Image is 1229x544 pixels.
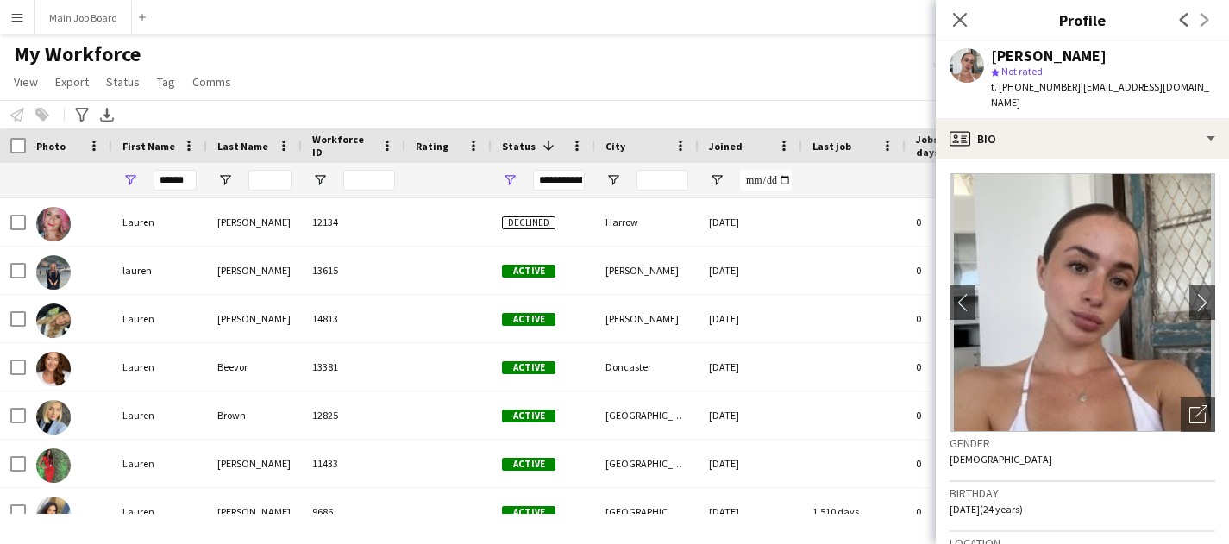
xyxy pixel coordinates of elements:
span: Tag [157,74,175,90]
input: City Filter Input [636,170,688,191]
span: t. [PHONE_NUMBER] [991,80,1081,93]
span: Not rated [1001,65,1043,78]
div: Lauren [112,391,207,439]
span: Workforce ID [312,133,374,159]
span: Status [502,140,536,153]
div: [PERSON_NAME] [207,247,302,294]
div: [DATE] [699,295,802,342]
span: [DEMOGRAPHIC_DATA] [950,453,1052,466]
div: [GEOGRAPHIC_DATA] [595,391,699,439]
div: 0 [906,343,1018,391]
img: Crew avatar or photo [950,173,1215,432]
span: Active [502,313,555,326]
div: Brown [207,391,302,439]
div: Bio [936,118,1229,159]
div: [GEOGRAPHIC_DATA] [595,488,699,535]
div: 12825 [302,391,405,439]
input: Joined Filter Input [740,170,792,191]
div: 0 [906,295,1018,342]
img: lauren abbott [36,255,71,290]
span: Active [502,410,555,422]
span: Status [106,74,140,90]
div: [DATE] [699,440,802,487]
div: Doncaster [595,343,699,391]
img: Lauren Bennett [36,207,71,241]
span: [DATE] (24 years) [950,503,1023,516]
h3: Gender [950,435,1215,451]
span: Comms [192,74,231,90]
span: Photo [36,140,66,153]
div: 11433 [302,440,405,487]
div: Lauren [112,295,207,342]
span: Declined [502,216,555,229]
div: Lauren [112,343,207,391]
div: [PERSON_NAME] [207,295,302,342]
span: First Name [122,140,175,153]
div: 13615 [302,247,405,294]
div: 1,510 days [802,488,906,535]
span: View [14,74,38,90]
button: Open Filter Menu [122,172,138,188]
div: Lauren [112,488,207,535]
span: My Workforce [14,41,141,67]
span: Export [55,74,89,90]
span: Active [502,361,555,374]
input: Workforce ID Filter Input [343,170,395,191]
input: First Name Filter Input [154,170,197,191]
div: [PERSON_NAME] [207,198,302,246]
div: [DATE] [699,247,802,294]
div: lauren [112,247,207,294]
div: Lauren [112,440,207,487]
app-action-btn: Export XLSX [97,104,117,125]
div: 0 [906,488,1018,535]
div: [PERSON_NAME] [207,488,302,535]
span: Last job [812,140,851,153]
button: Main Job Board [35,1,132,34]
button: Open Filter Menu [709,172,724,188]
button: Open Filter Menu [605,172,621,188]
span: Last Name [217,140,268,153]
span: Joined [709,140,743,153]
div: 0 [906,440,1018,487]
span: | [EMAIL_ADDRESS][DOMAIN_NAME] [991,80,1209,109]
span: Active [502,458,555,471]
img: Lauren Anderson [36,303,71,338]
h3: Birthday [950,485,1215,501]
div: Lauren [112,198,207,246]
div: [DATE] [699,198,802,246]
img: Lauren Beevor [36,352,71,386]
div: 0 [906,391,1018,439]
h3: Profile [936,9,1229,31]
div: [PERSON_NAME] [595,247,699,294]
div: [GEOGRAPHIC_DATA] [595,440,699,487]
div: 0 [906,247,1018,294]
a: Export [48,71,96,93]
a: Tag [150,71,182,93]
button: Open Filter Menu [312,172,328,188]
div: 0 [906,198,1018,246]
div: [DATE] [699,391,802,439]
img: Lauren Burgess [36,448,71,483]
div: 13381 [302,343,405,391]
span: Active [502,265,555,278]
div: 12134 [302,198,405,246]
span: Rating [416,140,448,153]
div: [PERSON_NAME] [991,48,1107,64]
a: Status [99,71,147,93]
div: [DATE] [699,343,802,391]
div: Harrow [595,198,699,246]
input: Last Name Filter Input [248,170,292,191]
div: 9686 [302,488,405,535]
span: Jobs (last 90 days) [916,133,987,159]
div: Open photos pop-in [1181,397,1215,432]
div: Beevor [207,343,302,391]
span: City [605,140,625,153]
button: Open Filter Menu [502,172,517,188]
button: Open Filter Menu [217,172,233,188]
app-action-btn: Advanced filters [72,104,92,125]
a: Comms [185,71,238,93]
div: 14813 [302,295,405,342]
img: Lauren Brown [36,400,71,435]
div: [PERSON_NAME] [595,295,699,342]
img: Lauren Kay [36,497,71,531]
